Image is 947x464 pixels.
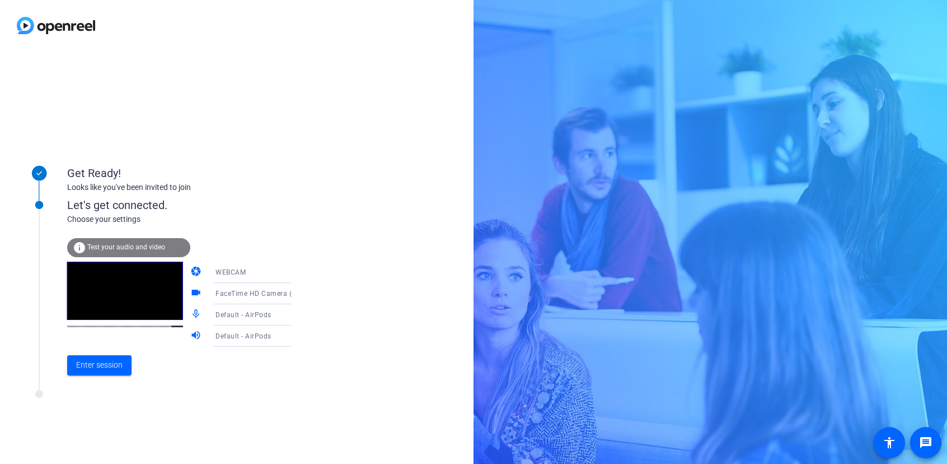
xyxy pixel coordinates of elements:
span: Default - AirPods [215,311,271,319]
div: Choose your settings [67,214,314,225]
span: Enter session [76,359,123,371]
mat-icon: mic_none [190,308,204,322]
div: Get Ready! [67,165,291,182]
mat-icon: message [919,436,932,449]
mat-icon: camera [190,266,204,279]
div: Looks like you've been invited to join [67,182,291,193]
button: Enter session [67,355,132,375]
span: WEBCAM [215,268,246,276]
mat-icon: videocam [190,287,204,300]
span: Default - AirPods [215,332,271,340]
div: Let's get connected. [67,197,314,214]
mat-icon: accessibility [883,436,896,449]
span: Test your audio and video [87,243,165,251]
span: FaceTime HD Camera (3A71:F4B5) [215,289,330,298]
mat-icon: volume_up [190,330,204,343]
mat-icon: info [73,241,86,254]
